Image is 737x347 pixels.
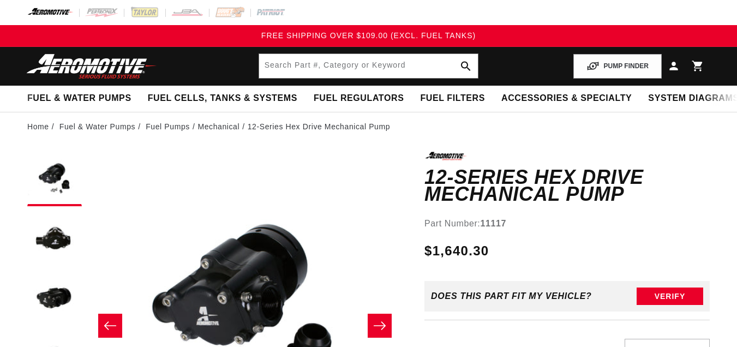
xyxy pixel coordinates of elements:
summary: Fuel Filters [412,86,493,111]
span: Fuel & Water Pumps [27,93,131,104]
li: Mechanical [197,121,247,133]
nav: breadcrumbs [27,121,710,133]
a: Fuel & Water Pumps [59,121,135,133]
li: 12-Series Hex Drive Mechanical Pump [248,121,390,133]
div: Does This part fit My vehicle? [431,291,592,301]
strong: 11117 [480,219,506,228]
summary: Fuel Cells, Tanks & Systems [140,86,305,111]
h1: 12-Series Hex Drive Mechanical Pump [424,169,710,203]
span: Fuel Cells, Tanks & Systems [148,93,297,104]
button: Slide right [368,314,392,338]
span: Fuel Filters [420,93,485,104]
span: Fuel Regulators [314,93,404,104]
button: Load image 1 in gallery view [27,152,82,206]
span: Accessories & Specialty [501,93,632,104]
div: Part Number: [424,217,710,231]
summary: Fuel Regulators [305,86,412,111]
button: Load image 3 in gallery view [27,272,82,326]
summary: Fuel & Water Pumps [19,86,140,111]
button: search button [454,54,478,78]
button: PUMP FINDER [573,54,662,79]
button: Load image 2 in gallery view [27,212,82,266]
summary: Accessories & Specialty [493,86,640,111]
button: Verify [637,288,703,305]
button: Slide left [98,314,122,338]
a: Home [27,121,49,133]
span: $1,640.30 [424,241,489,261]
a: Fuel Pumps [146,121,190,133]
input: Search by Part Number, Category or Keyword [259,54,478,78]
span: FREE SHIPPING OVER $109.00 (EXCL. FUEL TANKS) [261,31,476,40]
img: Aeromotive [23,53,160,79]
